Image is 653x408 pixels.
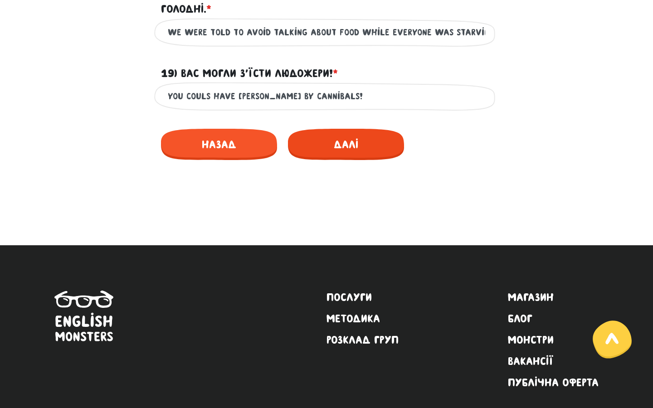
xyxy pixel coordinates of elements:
a: Монстри [508,333,599,346]
a: Вакансії [508,355,599,368]
span: Назад [161,129,277,160]
img: English Monsters [54,291,113,341]
a: Публічна оферта [508,376,599,389]
a: Магазин [508,291,599,304]
a: Методика [326,312,399,325]
input: Твоя відповідь [168,86,485,107]
span: Далі [288,129,404,160]
a: Блог [508,312,599,325]
input: Твоя відповідь [168,22,485,43]
label: 19) Вас могли з’їсти людожери! [161,65,338,82]
a: Послуги [326,291,399,304]
a: Розклад груп [326,333,399,346]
